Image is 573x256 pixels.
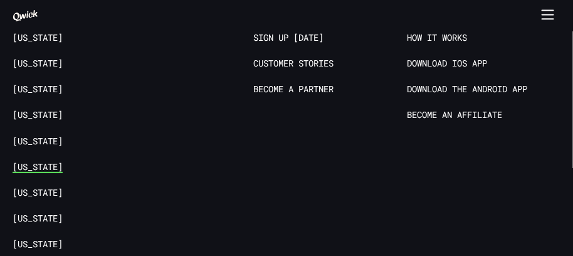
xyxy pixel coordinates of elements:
[407,32,467,44] a: How it Works
[13,109,63,121] a: [US_STATE]
[253,32,323,44] a: Sign up [DATE]
[13,238,63,250] a: [US_STATE]
[13,83,63,95] a: [US_STATE]
[13,187,63,199] a: [US_STATE]
[253,58,334,70] a: Customer stories
[13,58,63,70] a: [US_STATE]
[13,213,63,225] a: [US_STATE]
[13,32,63,44] a: [US_STATE]
[407,109,502,121] a: Become an Affiliate
[253,83,334,95] a: Become a Partner
[13,136,63,147] a: [US_STATE]
[407,58,487,70] a: Download IOS App
[13,161,63,173] a: [US_STATE]
[407,83,527,95] a: Download the Android App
